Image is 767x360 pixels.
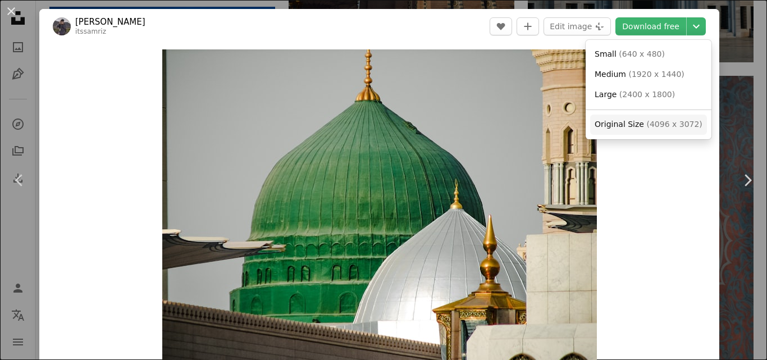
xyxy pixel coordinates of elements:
[595,49,617,58] span: Small
[687,17,706,35] button: Choose download size
[595,120,644,129] span: Original Size
[586,40,711,139] div: Choose download size
[595,70,626,79] span: Medium
[619,90,675,99] span: ( 2400 x 1800 )
[619,49,665,58] span: ( 640 x 480 )
[628,70,684,79] span: ( 1920 x 1440 )
[595,90,617,99] span: Large
[646,120,702,129] span: ( 4096 x 3072 )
